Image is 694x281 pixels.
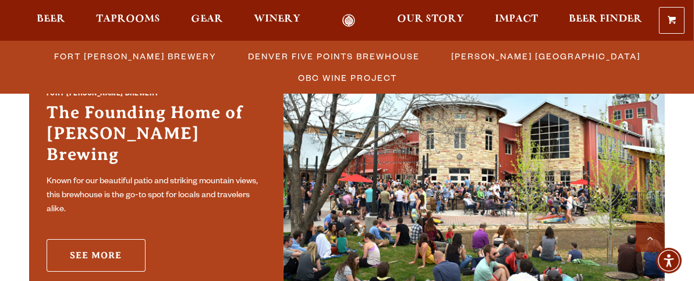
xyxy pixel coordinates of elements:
a: Beer Finder [561,14,650,27]
span: Our Story [397,15,464,24]
a: Our Story [390,14,472,27]
span: OBC Wine Project [298,69,397,86]
span: [PERSON_NAME] [GEOGRAPHIC_DATA] [452,48,641,65]
div: Accessibility Menu [656,248,682,273]
a: Impact [487,14,546,27]
a: Beer [29,14,73,27]
span: Winery [254,15,300,24]
a: Denver Five Points Brewhouse [242,48,426,65]
a: Gear [183,14,231,27]
a: Winery [246,14,308,27]
a: Fort [PERSON_NAME] Brewery [48,48,223,65]
span: Gear [191,15,223,24]
a: Scroll to top [636,223,665,252]
a: Odell Home [327,14,371,27]
span: Impact [495,15,538,24]
a: [PERSON_NAME] [GEOGRAPHIC_DATA] [445,48,647,65]
a: Taprooms [88,14,168,27]
h3: The Founding Home of [PERSON_NAME] Brewing [47,102,266,170]
a: See More [47,239,146,272]
p: Known for our beautiful patio and striking mountain views, this brewhouse is the go-to spot for l... [47,175,266,217]
span: Beer [37,15,65,24]
span: Beer Finder [569,15,642,24]
span: Denver Five Points Brewhouse [249,48,420,65]
a: OBC Wine Project [291,69,403,86]
h2: Fort [PERSON_NAME] Brewery [47,88,266,102]
span: Fort [PERSON_NAME] Brewery [55,48,217,65]
span: Taprooms [96,15,160,24]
